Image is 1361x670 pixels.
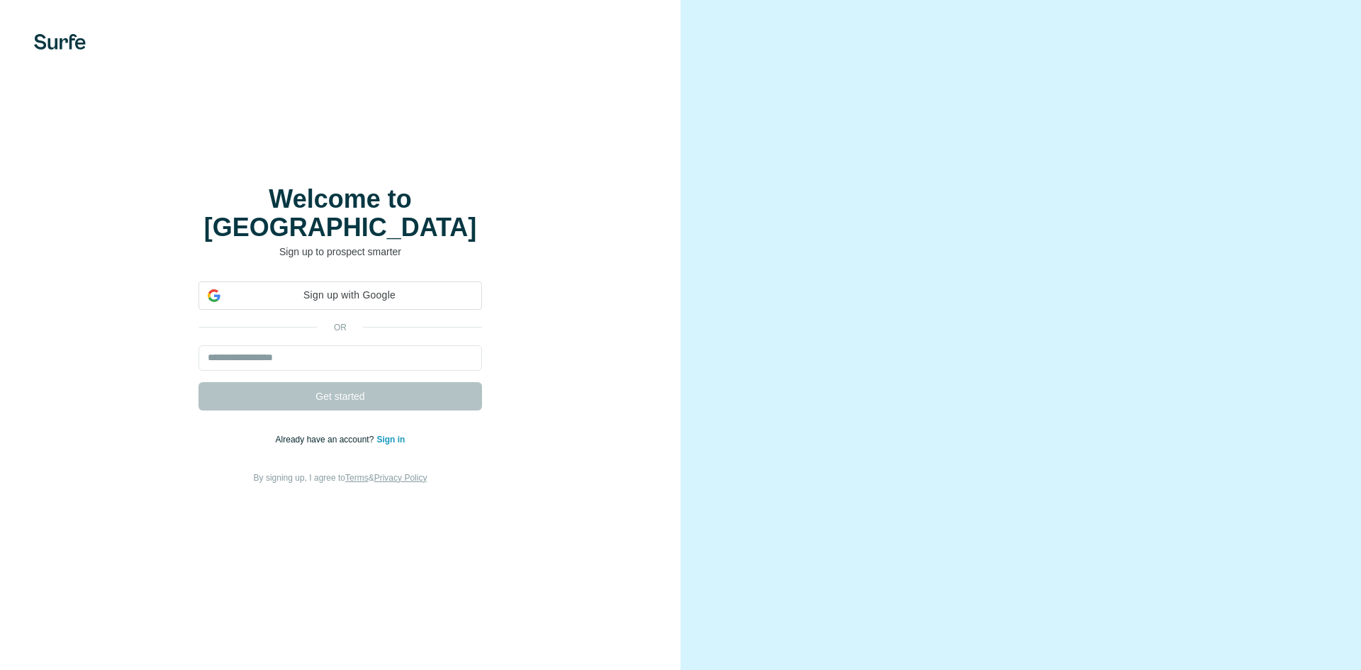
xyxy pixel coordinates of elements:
span: Sign up with Google [226,288,473,303]
div: Sign up with Google [198,281,482,310]
img: Surfe's logo [34,34,86,50]
a: Sign in [376,435,405,445]
a: Terms [345,473,369,483]
p: or [318,321,363,334]
a: Privacy Policy [374,473,427,483]
p: Sign up to prospect smarter [198,245,482,259]
span: Already have an account? [276,435,377,445]
span: By signing up, I agree to & [254,473,427,483]
h1: Welcome to [GEOGRAPHIC_DATA] [198,185,482,242]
